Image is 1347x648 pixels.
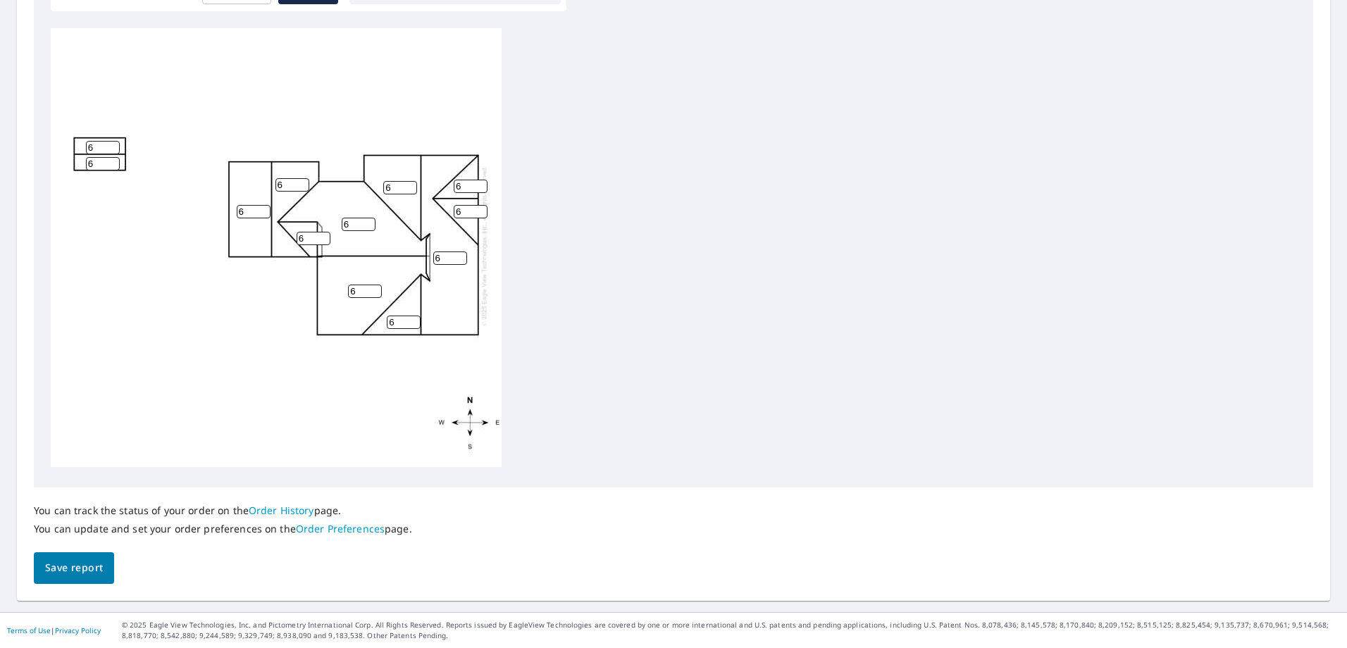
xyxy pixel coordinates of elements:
[34,552,114,584] button: Save report
[122,620,1340,641] p: © 2025 Eagle View Technologies, Inc. and Pictometry International Corp. All Rights Reserved. Repo...
[45,559,103,577] span: Save report
[34,523,412,535] p: You can update and set your order preferences on the page.
[296,522,385,535] a: Order Preferences
[55,625,101,635] a: Privacy Policy
[34,504,412,517] p: You can track the status of your order on the page.
[249,504,314,517] a: Order History
[7,625,51,635] a: Terms of Use
[7,626,101,635] p: |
